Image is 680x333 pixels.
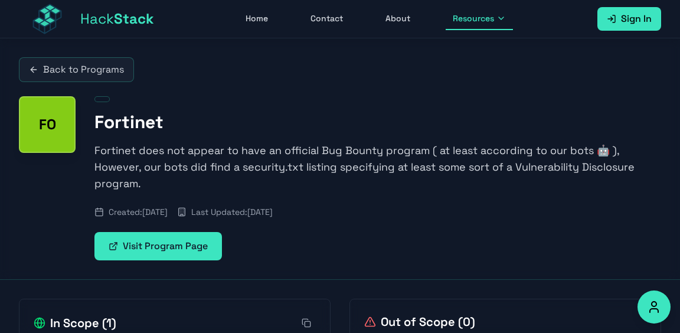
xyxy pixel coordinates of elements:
a: Visit Program Page [94,232,222,260]
h2: Out of Scope ( 0 ) [364,314,475,330]
span: Sign In [621,12,652,26]
span: Created: [DATE] [109,206,168,218]
span: Stack [114,9,154,28]
button: Copy all in-scope items [297,314,316,332]
span: Hack [80,9,154,28]
span: Last Updated: [DATE] [191,206,273,218]
a: Sign In [597,7,661,31]
span: Resources [453,12,494,24]
p: Fortinet does not appear to have an official Bug Bounty program ( at least according to our bots ... [94,142,661,192]
button: Resources [446,8,513,30]
a: About [378,8,417,30]
button: Accessibility Options [637,290,671,324]
a: Contact [303,8,350,30]
a: Back to Programs [19,57,134,82]
h2: In Scope ( 1 ) [34,315,116,331]
a: Home [238,8,275,30]
div: Fortinet [19,96,76,153]
h1: Fortinet [94,112,661,133]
